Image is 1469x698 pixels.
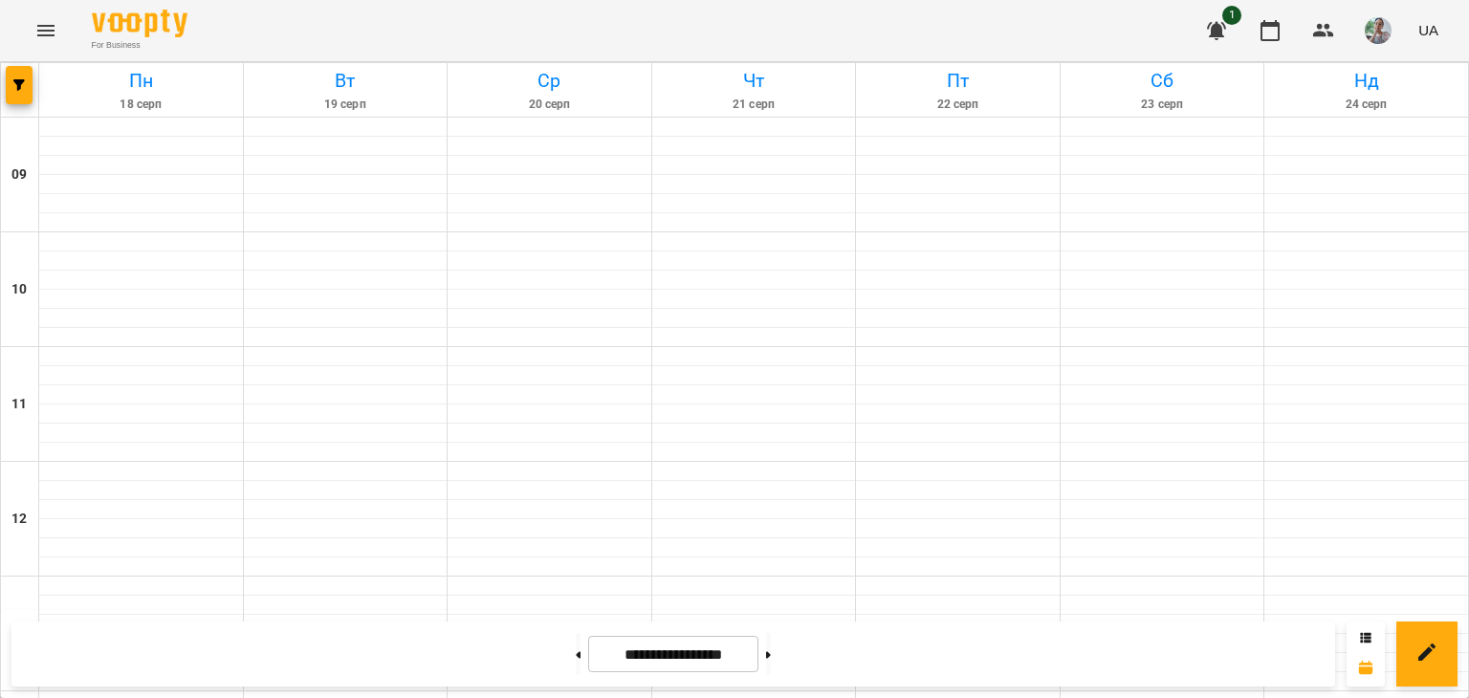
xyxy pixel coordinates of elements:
[92,39,187,52] span: For Business
[1063,96,1261,114] h6: 23 серп
[1063,66,1261,96] h6: Сб
[1411,12,1446,48] button: UA
[655,96,853,114] h6: 21 серп
[450,66,648,96] h6: Ср
[247,66,445,96] h6: Вт
[42,66,240,96] h6: Пн
[859,96,1057,114] h6: 22 серп
[1267,66,1465,96] h6: Нд
[655,66,853,96] h6: Чт
[11,164,27,185] h6: 09
[1365,17,1392,44] img: d973d3a1289a12698849ef99f9b05a25.jpg
[23,8,69,54] button: Menu
[1222,6,1241,25] span: 1
[11,509,27,530] h6: 12
[1267,96,1465,114] h6: 24 серп
[42,96,240,114] h6: 18 серп
[247,96,445,114] h6: 19 серп
[450,96,648,114] h6: 20 серп
[859,66,1057,96] h6: Пт
[11,394,27,415] h6: 11
[1418,20,1438,40] span: UA
[11,279,27,300] h6: 10
[92,10,187,37] img: Voopty Logo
